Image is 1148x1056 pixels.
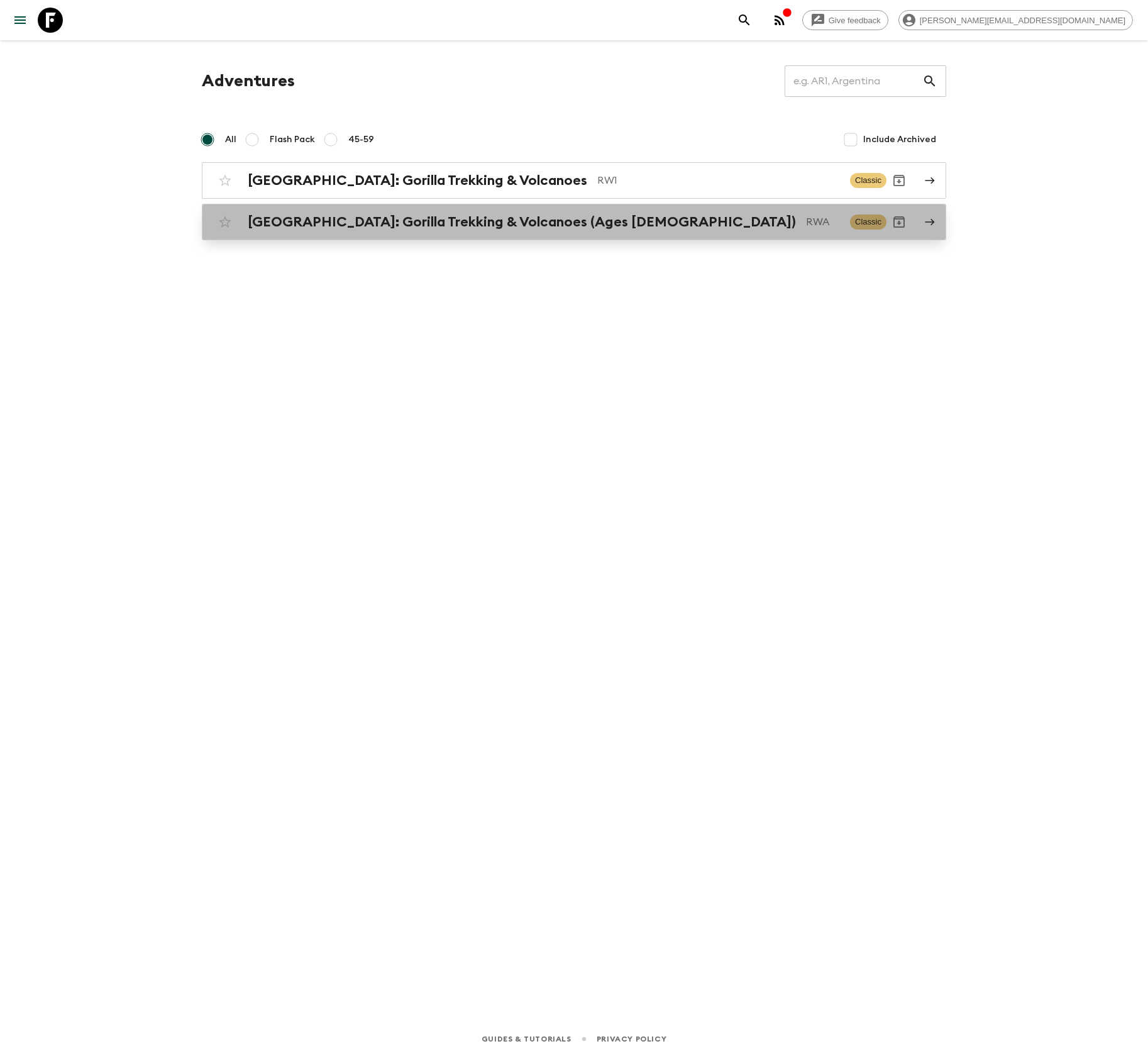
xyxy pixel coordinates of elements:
h2: [GEOGRAPHIC_DATA]: Gorilla Trekking & Volcanoes [248,172,587,189]
span: Classic [850,214,886,230]
button: menu [8,8,33,33]
p: RWA [806,214,840,230]
a: Privacy Policy [597,1032,666,1046]
a: [GEOGRAPHIC_DATA]: Gorilla Trekking & Volcanoes (Ages [DEMOGRAPHIC_DATA])RWAClassicArchive [202,204,946,240]
span: Give feedback [822,16,888,25]
a: [GEOGRAPHIC_DATA]: Gorilla Trekking & VolcanoesRW1ClassicArchive [202,162,946,199]
button: Archive [886,168,912,193]
button: search adventures [732,8,757,33]
span: Flash Pack [270,133,315,146]
h2: [GEOGRAPHIC_DATA]: Gorilla Trekking & Volcanoes (Ages [DEMOGRAPHIC_DATA]) [248,214,796,230]
span: All [225,133,236,146]
button: Archive [886,209,912,235]
span: 45-59 [348,133,374,146]
span: [PERSON_NAME][EMAIL_ADDRESS][DOMAIN_NAME] [913,16,1132,25]
h1: Adventures [202,69,295,94]
input: e.g. AR1, Argentina [785,64,922,99]
a: Give feedback [802,10,888,30]
p: RW1 [597,173,840,188]
a: Guides & Tutorials [482,1032,571,1046]
div: [PERSON_NAME][EMAIL_ADDRESS][DOMAIN_NAME] [898,10,1133,30]
span: Classic [850,173,886,188]
span: Include Archived [863,133,936,146]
